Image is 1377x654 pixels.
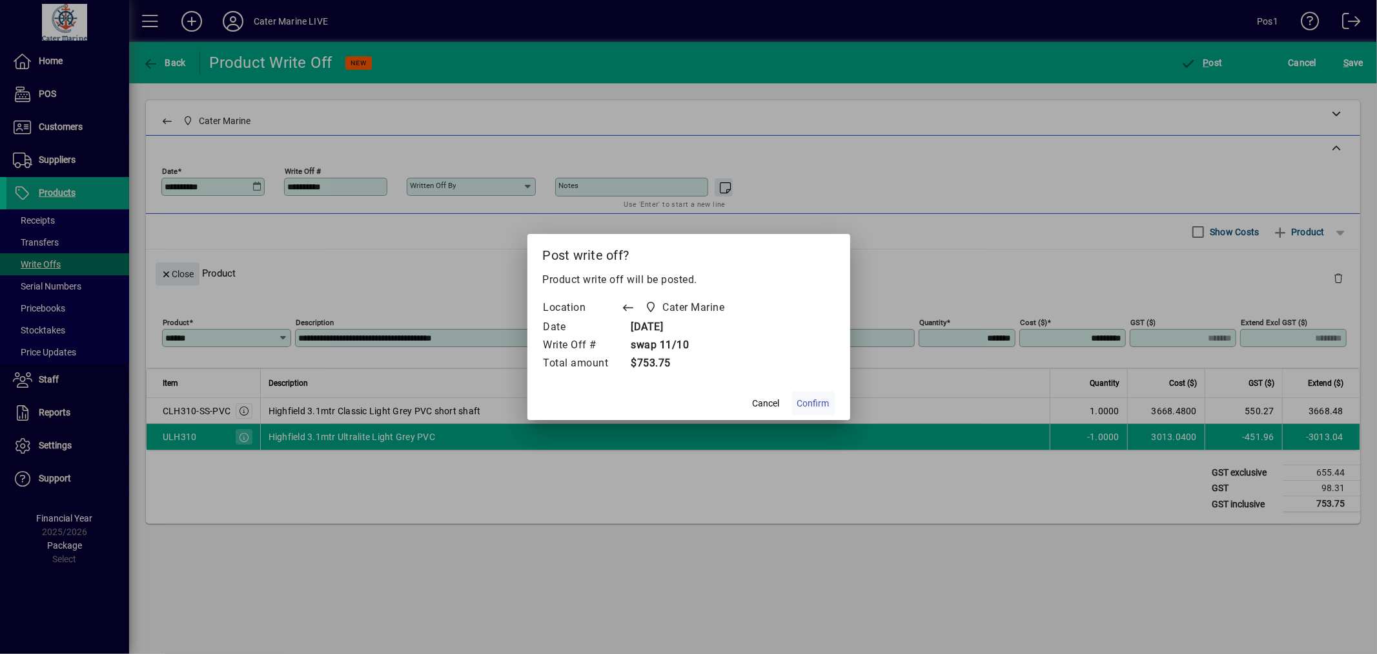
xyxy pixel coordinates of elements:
[527,234,850,271] h2: Post write off?
[753,397,780,410] span: Cancel
[792,392,835,415] button: Confirm
[663,300,725,315] span: Cater Marine
[642,299,730,317] span: Cater Marine
[543,337,622,355] td: Write Off #
[543,298,622,319] td: Location
[622,319,750,337] td: [DATE]
[543,272,835,288] p: Product write off will be posted.
[746,392,787,415] button: Cancel
[797,397,830,410] span: Confirm
[622,355,750,373] td: $753.75
[543,319,622,337] td: Date
[543,355,622,373] td: Total amount
[622,337,750,355] td: swap 11/10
